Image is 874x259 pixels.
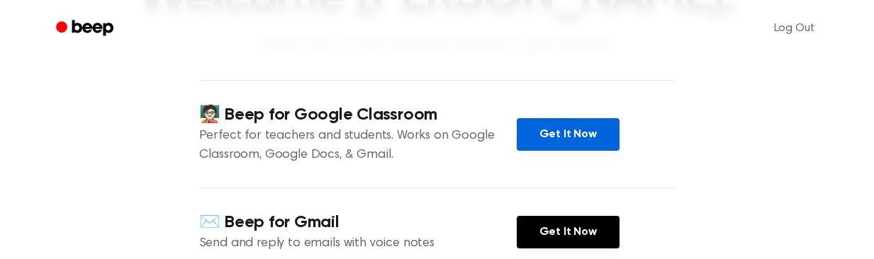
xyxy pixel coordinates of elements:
[199,211,517,234] h4: ✉️ Beep for Gmail
[199,234,517,253] p: Send and reply to emails with voice notes
[760,11,829,45] a: Log Out
[46,15,126,42] a: Beep
[199,127,517,165] p: Perfect for teachers and students. Works on Google Classroom, Google Docs, & Gmail.
[199,103,517,127] h4: 🧑🏻‍🏫 Beep for Google Classroom
[517,216,620,248] a: Get It Now
[517,118,620,151] a: Get It Now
